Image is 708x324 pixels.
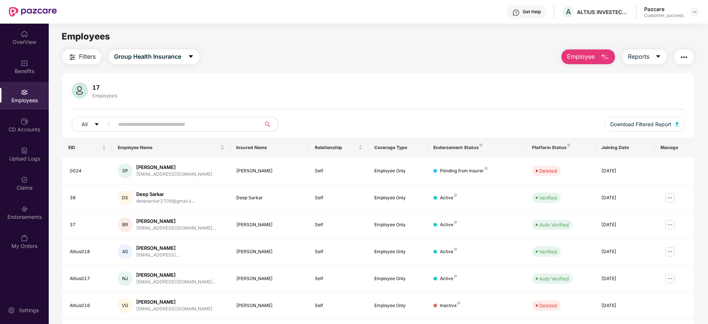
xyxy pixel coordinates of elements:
img: manageButton [664,246,676,258]
span: Filters [79,52,96,61]
button: Allcaret-down [72,117,117,132]
button: Employee [561,49,615,64]
div: 0024 [70,168,106,175]
div: Customer_success [644,13,684,18]
img: manageButton [664,192,676,204]
div: [PERSON_NAME] [136,299,213,306]
div: Employee Only [374,302,422,309]
div: Verified [539,248,557,255]
img: svg+xml;base64,PHN2ZyB4bWxucz0iaHR0cDovL3d3dy53My5vcmcvMjAwMC9zdmciIHdpZHRoPSI4IiBoZWlnaHQ9IjgiIH... [454,194,457,197]
span: caret-down [655,54,661,60]
span: Relationship [315,145,357,151]
div: [DATE] [601,248,649,255]
div: 37 [70,221,106,228]
div: Active [440,275,457,282]
div: Deep Sarkar [236,194,303,201]
button: search [260,117,279,132]
div: [EMAIL_ADDRESS].... [136,252,181,259]
div: Endorsement Status [433,145,520,151]
th: Coverage Type [368,138,427,158]
div: Deep Sarkar [136,191,195,198]
div: 17 [91,84,119,91]
div: [PERSON_NAME] [236,168,303,175]
div: Employees [91,93,119,99]
div: [PERSON_NAME] [136,245,181,252]
img: svg+xml;base64,PHN2ZyBpZD0iQ2xhaW0iIHhtbG5zPSJodHRwOi8vd3d3LnczLm9yZy8yMDAwL3N2ZyIgd2lkdGg9IjIwIi... [21,176,28,183]
div: Self [315,302,362,309]
div: Self [315,194,362,201]
div: [EMAIL_ADDRESS][DOMAIN_NAME] [136,171,213,178]
th: Joining Date [595,138,654,158]
img: svg+xml;base64,PHN2ZyB4bWxucz0iaHR0cDovL3d3dy53My5vcmcvMjAwMC9zdmciIHdpZHRoPSIyNCIgaGVpZ2h0PSIyNC... [68,53,77,62]
img: New Pazcare Logo [9,7,57,17]
div: Self [315,221,362,228]
div: [PERSON_NAME] [136,272,216,279]
span: Employee [567,52,595,61]
img: svg+xml;base64,PHN2ZyB4bWxucz0iaHR0cDovL3d3dy53My5vcmcvMjAwMC9zdmciIHdpZHRoPSI4IiBoZWlnaHQ9IjgiIH... [457,301,460,304]
div: [PERSON_NAME] [236,302,303,309]
th: EID [62,138,112,158]
div: Active [440,221,457,228]
img: svg+xml;base64,PHN2ZyBpZD0iSGVscC0zMngzMiIgeG1sbnM9Imh0dHA6Ly93d3cudzMub3JnLzIwMDAvc3ZnIiB3aWR0aD... [512,9,520,16]
div: Employee Only [374,248,422,255]
th: Manage [654,138,694,158]
div: ALTIUS INVESTECH PRIVATE LIMITED [577,8,629,15]
img: svg+xml;base64,PHN2ZyBpZD0iVXBsb2FkX0xvZ3MiIGRhdGEtbmFtZT0iVXBsb2FkIExvZ3MiIHhtbG5zPSJodHRwOi8vd3... [21,147,28,154]
img: svg+xml;base64,PHN2ZyB4bWxucz0iaHR0cDovL3d3dy53My5vcmcvMjAwMC9zdmciIHhtbG5zOnhsaW5rPSJodHRwOi8vd3... [601,53,609,62]
img: svg+xml;base64,PHN2ZyBpZD0iRW1wbG95ZWVzIiB4bWxucz0iaHR0cDovL3d3dy53My5vcmcvMjAwMC9zdmciIHdpZHRoPS... [21,89,28,96]
img: svg+xml;base64,PHN2ZyB4bWxucz0iaHR0cDovL3d3dy53My5vcmcvMjAwMC9zdmciIHhtbG5zOnhsaW5rPSJodHRwOi8vd3... [72,82,88,99]
div: Pending from Insurer [440,168,488,175]
div: [PERSON_NAME] [136,218,216,225]
img: svg+xml;base64,PHN2ZyB4bWxucz0iaHR0cDovL3d3dy53My5vcmcvMjAwMC9zdmciIHhtbG5zOnhsaW5rPSJodHRwOi8vd3... [675,122,679,126]
div: Self [315,248,362,255]
img: svg+xml;base64,PHN2ZyBpZD0iTXlfT3JkZXJzIiBkYXRhLW5hbWU9Ik15IE9yZGVycyIgeG1sbnM9Imh0dHA6Ly93d3cudz... [21,234,28,242]
img: svg+xml;base64,PHN2ZyB4bWxucz0iaHR0cDovL3d3dy53My5vcmcvMjAwMC9zdmciIHdpZHRoPSI4IiBoZWlnaHQ9IjgiIH... [567,144,570,147]
div: [PERSON_NAME] [136,164,213,171]
span: caret-down [94,122,99,128]
div: Active [440,248,457,255]
div: Employee Only [374,275,422,282]
span: EID [68,145,100,151]
div: [EMAIL_ADDRESS][DOMAIN_NAME]... [136,225,216,232]
img: svg+xml;base64,PHN2ZyB4bWxucz0iaHR0cDovL3d3dy53My5vcmcvMjAwMC9zdmciIHdpZHRoPSI4IiBoZWlnaHQ9IjgiIH... [454,248,457,251]
div: AS [118,244,133,259]
div: Settings [17,307,41,314]
div: Altius016 [70,302,106,309]
span: Employees [62,31,110,42]
div: [PERSON_NAME] [236,248,303,255]
span: A [566,7,571,16]
span: search [260,121,275,127]
div: Altius018 [70,248,106,255]
div: [PERSON_NAME] [236,221,303,228]
span: Download Filtered Report [610,120,671,128]
div: Inactive [440,302,460,309]
span: All [82,120,87,128]
button: Group Health Insurancecaret-down [109,49,199,64]
img: svg+xml;base64,PHN2ZyB4bWxucz0iaHR0cDovL3d3dy53My5vcmcvMjAwMC9zdmciIHdpZHRoPSI4IiBoZWlnaHQ9IjgiIH... [454,221,457,224]
span: Reports [628,52,649,61]
div: Employee Only [374,221,422,228]
div: 38 [70,194,106,201]
div: DS [118,190,133,205]
img: svg+xml;base64,PHN2ZyB4bWxucz0iaHR0cDovL3d3dy53My5vcmcvMjAwMC9zdmciIHdpZHRoPSI4IiBoZWlnaHQ9IjgiIH... [485,167,488,170]
th: Employee Name [112,138,230,158]
div: Altius017 [70,275,106,282]
div: VG [118,298,133,313]
div: [DATE] [601,194,649,201]
div: Auto Verified [539,221,569,228]
div: Verified [539,194,557,201]
div: Platform Status [532,145,589,151]
img: svg+xml;base64,PHN2ZyBpZD0iRW5kb3JzZW1lbnRzIiB4bWxucz0iaHR0cDovL3d3dy53My5vcmcvMjAwMC9zdmciIHdpZH... [21,205,28,213]
div: Active [440,194,457,201]
div: Deleted [539,167,557,175]
img: svg+xml;base64,PHN2ZyBpZD0iU2V0dGluZy0yMHgyMCIgeG1sbnM9Imh0dHA6Ly93d3cudzMub3JnLzIwMDAvc3ZnIiB3aW... [8,307,15,314]
img: svg+xml;base64,PHN2ZyB4bWxucz0iaHR0cDovL3d3dy53My5vcmcvMjAwMC9zdmciIHdpZHRoPSI4IiBoZWlnaHQ9IjgiIH... [480,144,482,147]
span: Employee Name [118,145,219,151]
div: Employee Only [374,168,422,175]
div: [DATE] [601,221,649,228]
div: [EMAIL_ADDRESS][DOMAIN_NAME] [136,306,213,313]
div: NJ [118,271,133,286]
button: Filters [62,49,101,64]
div: [EMAIL_ADDRESS][DOMAIN_NAME]... [136,279,216,286]
img: manageButton [664,219,676,231]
